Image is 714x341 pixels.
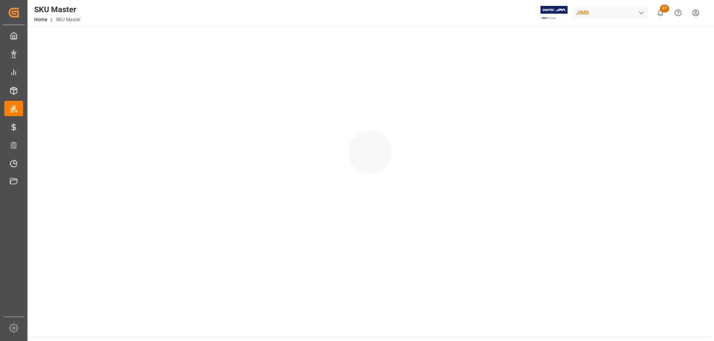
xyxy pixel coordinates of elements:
button: Help Center [669,4,687,22]
div: SKU Master [34,4,80,15]
img: Exertis%20JAM%20-%20Email%20Logo.jpg_1722504956.jpg [541,6,568,20]
button: JIMS [573,5,652,20]
div: JIMS [573,7,648,18]
button: show 97 new notifications [652,4,669,22]
a: Home [34,17,47,22]
span: 97 [660,5,669,13]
